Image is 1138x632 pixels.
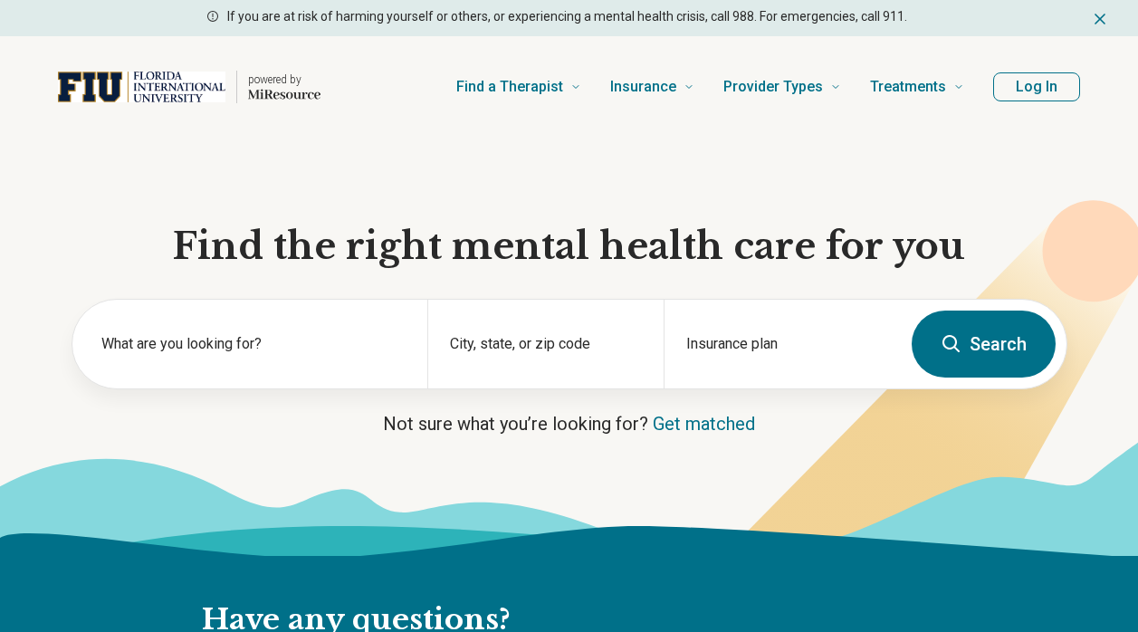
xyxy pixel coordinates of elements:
button: Search [912,311,1056,378]
p: Not sure what you’re looking for? [72,411,1067,436]
span: Provider Types [723,74,823,100]
span: Find a Therapist [456,74,563,100]
label: What are you looking for? [101,333,406,355]
a: Find a Therapist [456,51,581,123]
h1: Find the right mental health care for you [72,223,1067,270]
a: Treatments [870,51,964,123]
button: Dismiss [1091,7,1109,29]
button: Log In [993,72,1080,101]
p: powered by [248,72,320,87]
a: Get matched [653,413,755,435]
a: Insurance [610,51,694,123]
p: If you are at risk of harming yourself or others, or experiencing a mental health crisis, call 98... [227,7,907,26]
span: Treatments [870,74,946,100]
a: Home page [58,58,320,116]
span: Insurance [610,74,676,100]
a: Provider Types [723,51,841,123]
